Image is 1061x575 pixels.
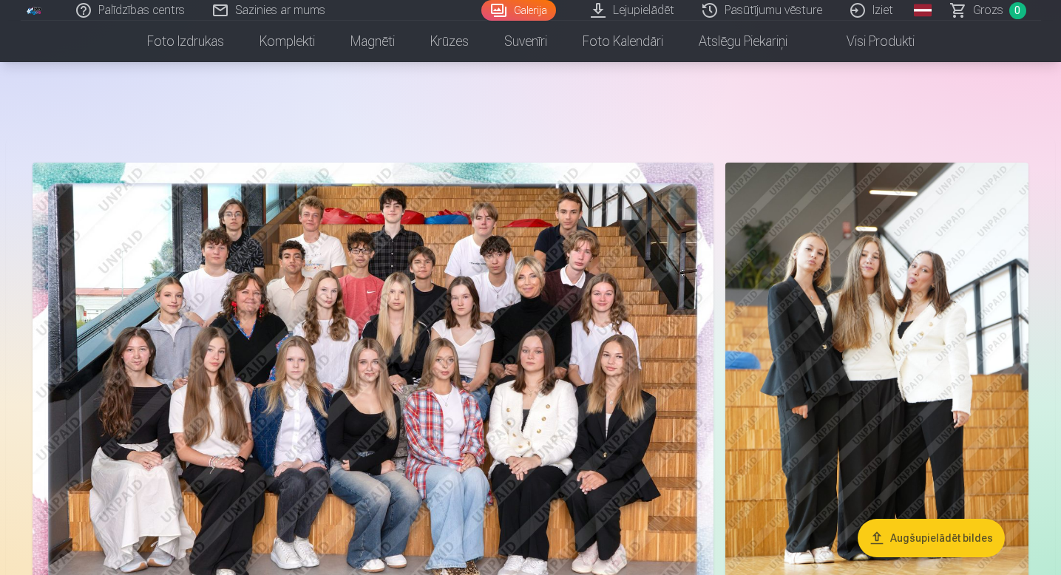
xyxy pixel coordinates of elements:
[487,21,565,62] a: Suvenīri
[805,21,932,62] a: Visi produkti
[129,21,242,62] a: Foto izdrukas
[27,6,43,15] img: /fa1
[1009,2,1026,19] span: 0
[333,21,413,62] a: Magnēti
[973,1,1003,19] span: Grozs
[681,21,805,62] a: Atslēgu piekariņi
[242,21,333,62] a: Komplekti
[413,21,487,62] a: Krūzes
[565,21,681,62] a: Foto kalendāri
[858,519,1005,557] button: Augšupielādēt bildes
